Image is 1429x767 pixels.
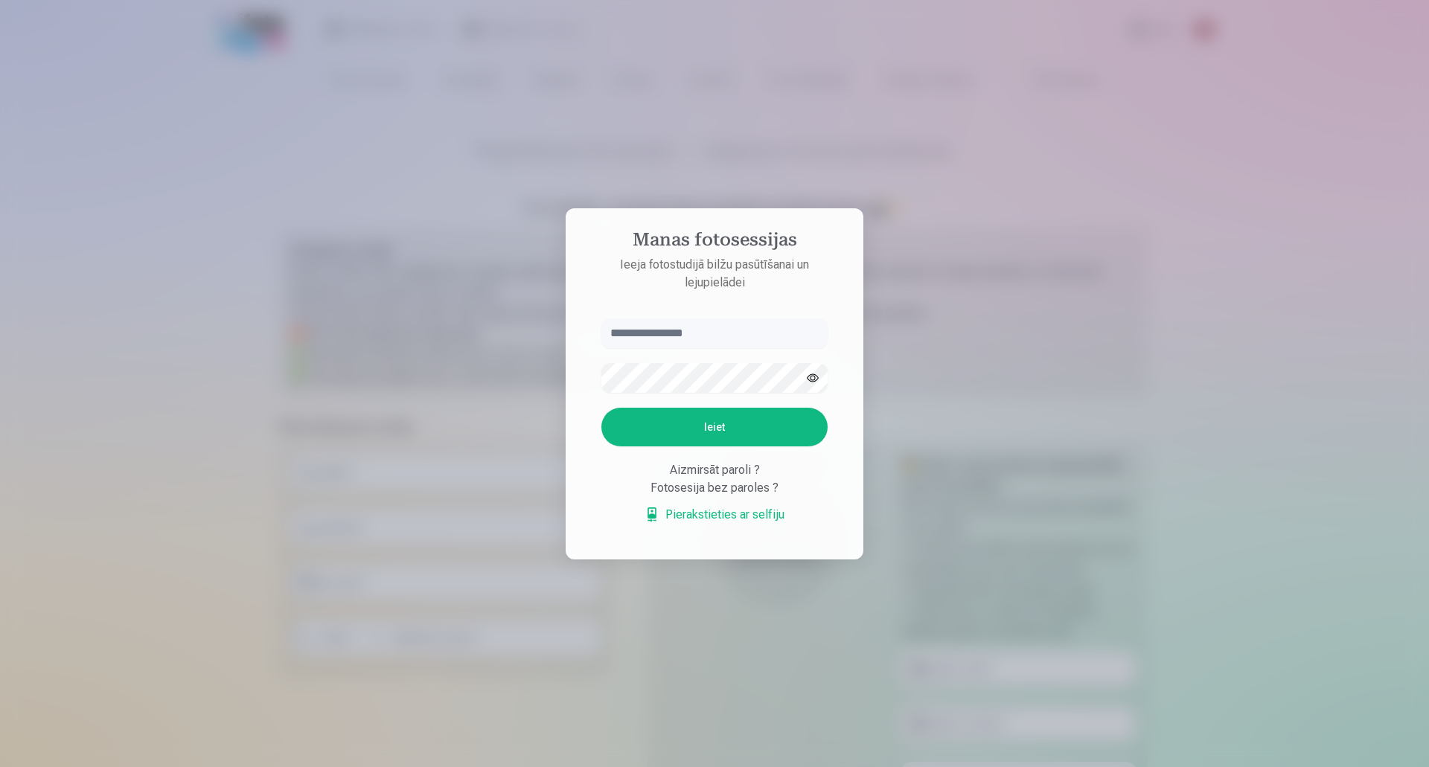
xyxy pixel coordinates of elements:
[601,408,828,446] button: Ieiet
[601,479,828,497] div: Fotosesija bez paroles ?
[601,461,828,479] div: Aizmirsāt paroli ?
[586,229,843,256] h4: Manas fotosessijas
[645,506,784,524] a: Pierakstieties ar selfiju
[586,256,843,292] p: Ieeja fotostudijā bilžu pasūtīšanai un lejupielādei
